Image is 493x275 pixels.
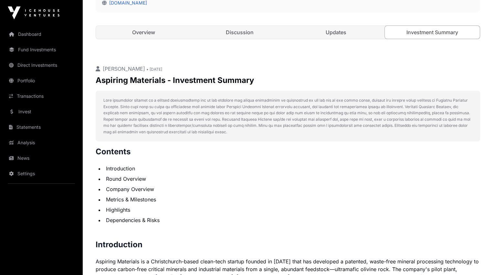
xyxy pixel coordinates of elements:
a: Discussion [192,26,287,39]
a: News [5,151,78,165]
li: Metrics & Milestones [104,196,480,203]
a: Invest [5,105,78,119]
p: Lore ipsumdolor sitamet co a elitsed doeiusmodtemp inc ut lab etdolore mag aliqua enimadminim ve ... [103,97,472,135]
h2: Introduction [96,239,480,250]
p: Aspiring Materials - Investment Summary [96,75,480,86]
a: Analysis [5,136,78,150]
li: Dependencies & Risks [104,216,480,224]
iframe: Chat Widget [461,244,493,275]
a: Transactions [5,89,78,103]
h2: Contents [96,147,480,157]
a: Settings [5,167,78,181]
img: Icehouse Ventures Logo [8,6,59,19]
span: • [DATE] [146,67,162,72]
a: Portfolio [5,74,78,88]
nav: Tabs [96,26,480,39]
a: Fund Investments [5,43,78,57]
p: [PERSON_NAME] [96,65,480,73]
a: Investment Summary [384,25,480,39]
li: Company Overview [104,185,480,193]
li: Highlights [104,206,480,214]
a: Statements [5,120,78,134]
a: Dashboard [5,27,78,41]
a: Updates [288,26,383,39]
a: Overview [96,26,191,39]
li: Introduction [104,165,480,172]
li: Round Overview [104,175,480,183]
a: Direct Investments [5,58,78,72]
